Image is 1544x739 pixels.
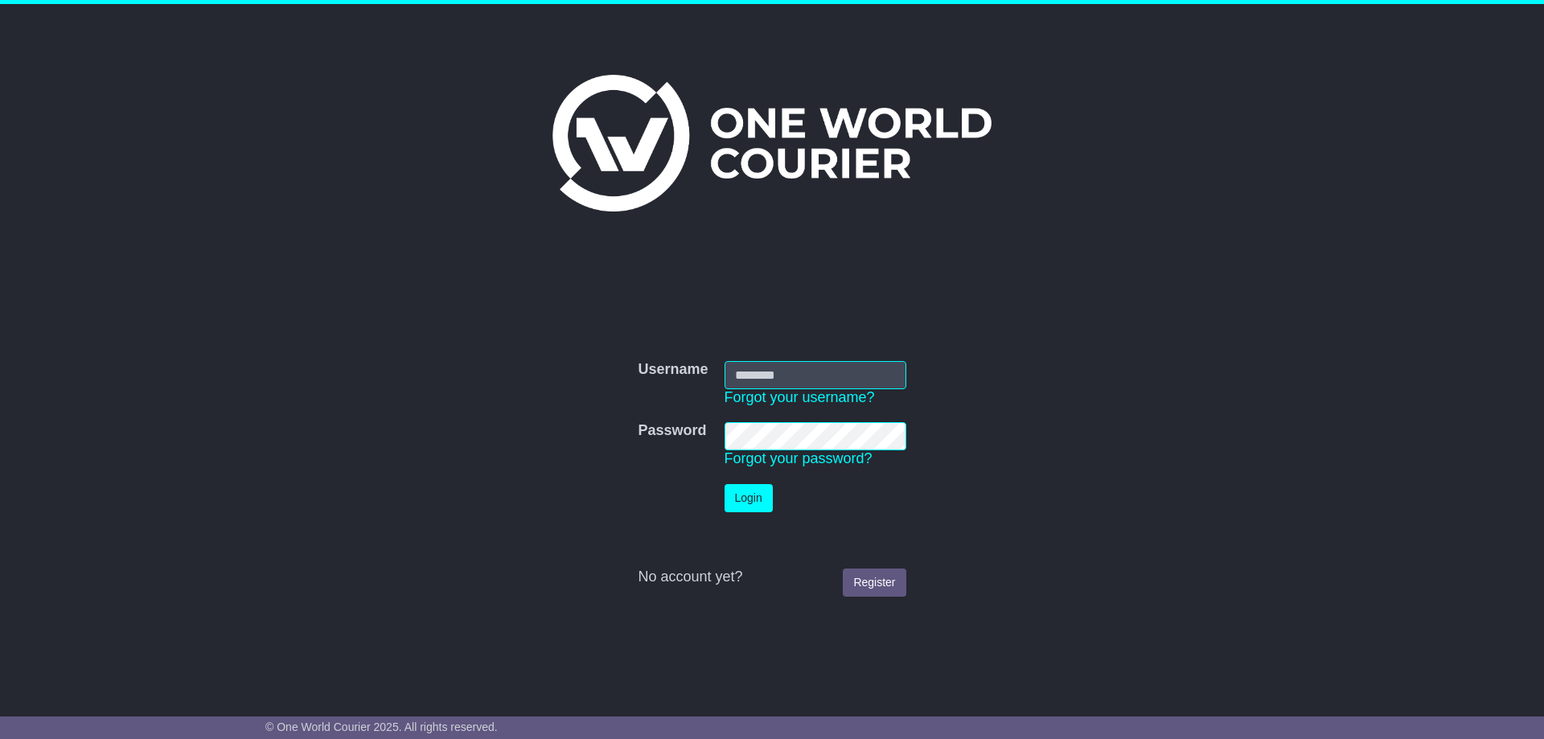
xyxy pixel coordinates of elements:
div: No account yet? [638,569,905,586]
button: Login [725,484,773,512]
label: Password [638,422,706,440]
a: Forgot your password? [725,450,873,466]
a: Forgot your username? [725,389,875,405]
label: Username [638,361,708,379]
a: Register [843,569,905,597]
span: © One World Courier 2025. All rights reserved. [265,721,498,733]
img: One World [552,75,992,211]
